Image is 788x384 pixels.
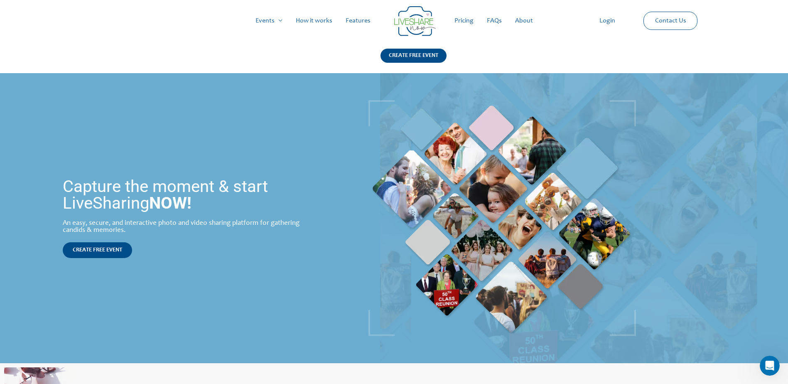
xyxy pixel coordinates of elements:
[380,49,447,73] a: CREATE FREE EVENT
[448,7,480,34] a: Pricing
[508,7,540,34] a: About
[480,7,508,34] a: FAQs
[249,7,289,34] a: Events
[63,220,315,234] div: An easy, secure, and interactive photo and video sharing platform for gathering candids & memories.
[339,7,377,34] a: Features
[380,49,447,63] div: CREATE FREE EVENT
[289,7,339,34] a: How it works
[368,100,636,336] img: Live Photobooth | Live Photo Slideshow for Events | Create Free Events Album for Any Occasion
[149,193,191,213] strong: NOW!
[15,7,773,34] nav: Site Navigation
[648,12,693,30] a: Contact Us
[394,6,436,36] img: LiveShare logo - Capture & Share Event Memories | Live Photo Slideshow for Events | Create Free E...
[63,178,315,212] h1: Capture the moment & start LiveSharing
[63,242,132,258] a: CREATE FREE EVENT
[73,247,122,253] span: CREATE FREE EVENT
[760,356,780,376] iframe: Intercom live chat
[593,7,622,34] a: Login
